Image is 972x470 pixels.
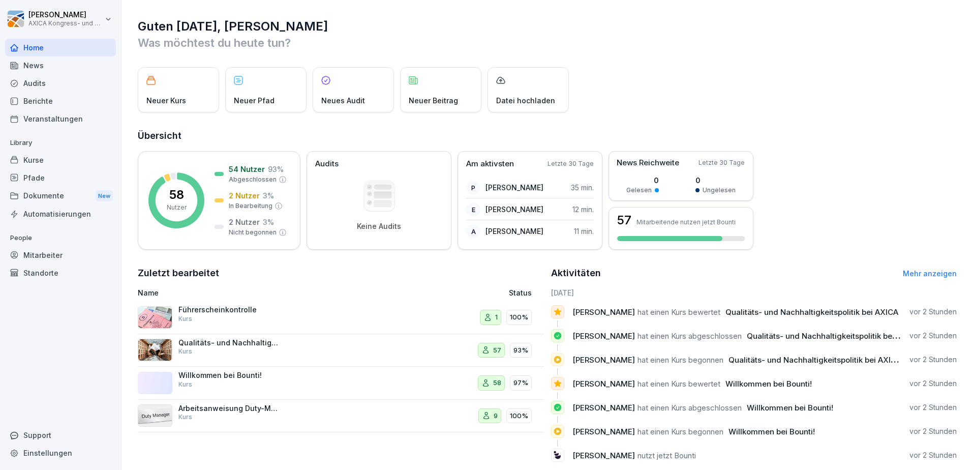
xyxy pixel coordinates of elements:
[138,367,544,400] a: Willkommen bei Bounti!Kurs5897%
[138,339,172,361] img: r1d5yf18y2brqtocaitpazkm.png
[5,151,116,169] div: Kurse
[5,444,116,462] div: Einstellungen
[909,307,957,317] p: vor 2 Stunden
[5,205,116,223] div: Automatisierungen
[637,331,742,341] span: hat einen Kurs abgeschlossen
[572,403,635,413] span: [PERSON_NAME]
[5,264,116,282] a: Standorte
[315,158,339,170] p: Audits
[572,451,635,460] span: [PERSON_NAME]
[5,110,116,128] a: Veranstaltungen
[496,95,555,106] p: Datei hochladen
[167,203,187,212] p: Nutzer
[637,307,720,317] span: hat einen Kurs bewertet
[493,345,501,356] p: 57
[572,331,635,341] span: [PERSON_NAME]
[909,402,957,413] p: vor 2 Stunden
[5,74,116,92] a: Audits
[357,222,401,231] p: Keine Audits
[725,379,812,389] span: Willkommen bei Bounti!
[466,158,514,170] p: Am aktivsten
[169,189,184,201] p: 58
[229,217,260,227] p: 2 Nutzer
[572,379,635,389] span: [PERSON_NAME]
[509,287,532,298] p: Status
[321,95,365,106] p: Neues Audit
[617,214,631,226] h3: 57
[495,312,498,322] p: 1
[138,306,172,329] img: tysqa3kn17sbof1d0u0endyv.png
[485,226,543,237] p: [PERSON_NAME]
[637,403,742,413] span: hat einen Kurs abgeschlossen
[725,307,898,317] span: Qualitäts- und Nachhaltigkeitspolitik bei AXICA
[551,266,601,280] h2: Aktivitäten
[637,451,696,460] span: nutzt jetzt Bounti
[138,301,544,334] a: FührerscheinkontrolleKurs1100%
[229,164,265,174] p: 54 Nutzer
[5,39,116,56] a: Home
[747,331,920,341] span: Qualitäts- und Nachhaltigkeitspolitik bei AXICA
[695,175,736,186] p: 0
[513,378,528,388] p: 97%
[909,355,957,365] p: vor 2 Stunden
[551,287,957,298] h6: [DATE]
[637,379,720,389] span: hat einen Kurs bewertet
[5,246,116,264] a: Mitarbeiter
[909,450,957,460] p: vor 2 Stunden
[637,427,723,436] span: hat einen Kurs begonnen
[234,95,275,106] p: Neuer Pfad
[409,95,458,106] p: Neuer Beitrag
[5,187,116,205] a: DokumenteNew
[178,380,192,389] p: Kurs
[5,92,116,110] a: Berichte
[178,404,280,413] p: Arbeitsanweisung Duty-Manager
[636,218,736,226] p: Mitarbeitende nutzen jetzt Bounti
[485,204,543,215] p: [PERSON_NAME]
[5,187,116,205] div: Dokumente
[229,190,260,201] p: 2 Nutzer
[637,355,723,365] span: hat einen Kurs begonnen
[747,403,833,413] span: Willkommen bei Bounti!
[909,378,957,389] p: vor 2 Stunden
[548,159,594,168] p: Letzte 30 Tage
[903,269,957,278] a: Mehr anzeigen
[178,305,280,314] p: Führerscheinkontrolle
[5,426,116,444] div: Support
[626,175,659,186] p: 0
[138,266,544,280] h2: Zuletzt bearbeitet
[229,175,277,184] p: Abgeschlossen
[263,217,274,227] p: 3 %
[5,230,116,246] p: People
[572,204,594,215] p: 12 min.
[178,371,280,380] p: Willkommen bei Bounti!
[138,129,957,143] h2: Übersicht
[178,314,192,324] p: Kurs
[617,157,679,169] p: News Reichweite
[493,378,501,388] p: 58
[571,182,594,193] p: 35 min.
[494,411,498,421] p: 9
[510,312,528,322] p: 100%
[574,226,594,237] p: 11 min.
[909,426,957,436] p: vor 2 Stunden
[510,411,528,421] p: 100%
[703,186,736,195] p: Ungelesen
[138,18,957,35] h1: Guten [DATE], [PERSON_NAME]
[138,35,957,51] p: Was möchtest du heute tun?
[263,190,274,201] p: 3 %
[698,158,745,167] p: Letzte 30 Tage
[28,20,103,27] p: AXICA Kongress- und Tagungszentrum Pariser Platz 3 GmbH
[485,182,543,193] p: [PERSON_NAME]
[5,169,116,187] a: Pfade
[572,307,635,317] span: [PERSON_NAME]
[138,334,544,367] a: Qualitäts- und Nachhaltigkeitspolitik bei AXICAKurs5793%
[138,400,544,433] a: Arbeitsanweisung Duty-ManagerKurs9100%
[466,224,480,239] div: A
[28,11,103,19] p: [PERSON_NAME]
[138,404,172,427] img: a8uzmyxkkdyibb3znixvropg.png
